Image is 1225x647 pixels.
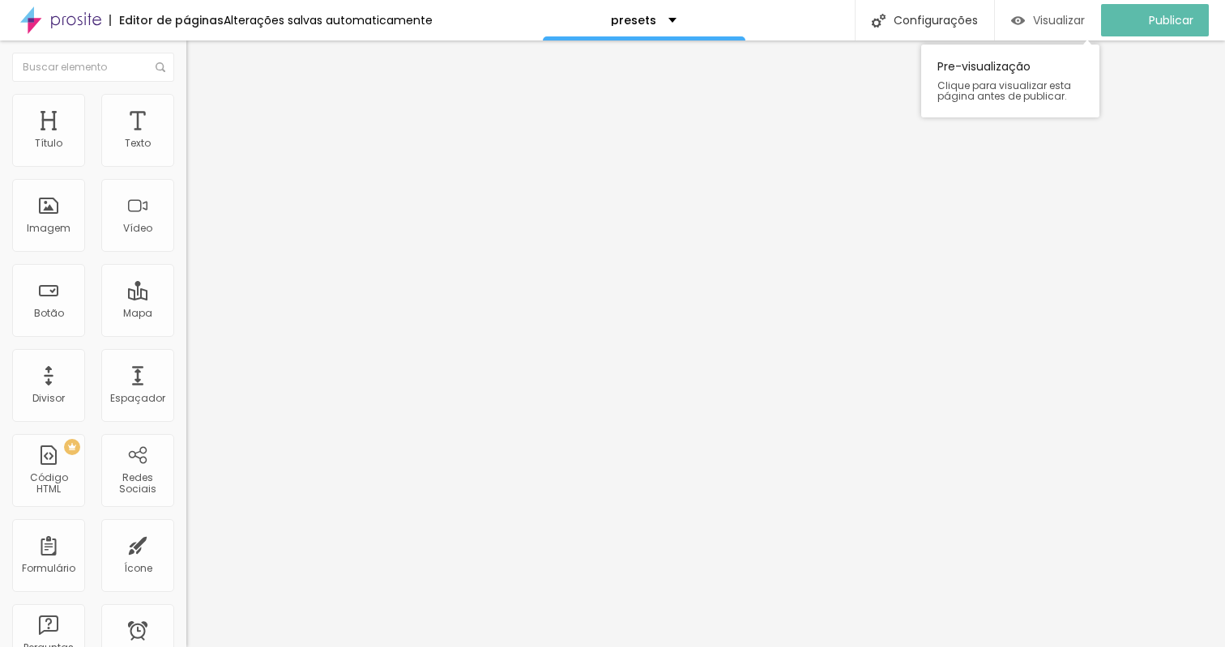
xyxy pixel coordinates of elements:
div: Formulário [22,563,75,574]
iframe: Editor [186,40,1225,647]
div: Imagem [27,223,70,234]
div: Editor de páginas [109,15,224,26]
div: Alterações salvas automaticamente [224,15,433,26]
div: Pre-visualização [921,45,1099,117]
span: Publicar [1149,14,1193,27]
span: Visualizar [1033,14,1085,27]
div: Ícone [124,563,152,574]
div: Texto [125,138,151,149]
div: Divisor [32,393,65,404]
button: Visualizar [995,4,1101,36]
span: Clique para visualizar esta página antes de publicar. [937,80,1083,101]
img: Icone [872,14,886,28]
div: Código HTML [16,472,80,496]
div: Redes Sociais [105,472,169,496]
div: Botão [34,308,64,319]
button: Publicar [1101,4,1209,36]
img: view-1.svg [1011,14,1025,28]
p: presets [611,15,656,26]
img: Icone [156,62,165,72]
div: Título [35,138,62,149]
input: Buscar elemento [12,53,174,82]
div: Espaçador [110,393,165,404]
div: Mapa [123,308,152,319]
div: Vídeo [123,223,152,234]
